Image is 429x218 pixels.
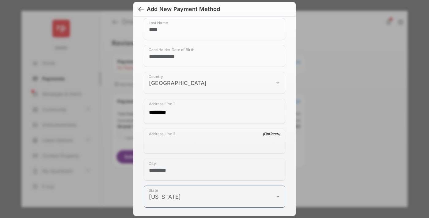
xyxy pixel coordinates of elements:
[144,159,285,181] div: payment_method_screening[postal_addresses][locality]
[144,72,285,94] div: payment_method_screening[postal_addresses][country]
[147,6,220,13] div: Add New Payment Method
[144,99,285,124] div: payment_method_screening[postal_addresses][addressLine1]
[144,186,285,208] div: payment_method_screening[postal_addresses][administrativeArea]
[144,129,285,154] div: payment_method_screening[postal_addresses][addressLine2]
